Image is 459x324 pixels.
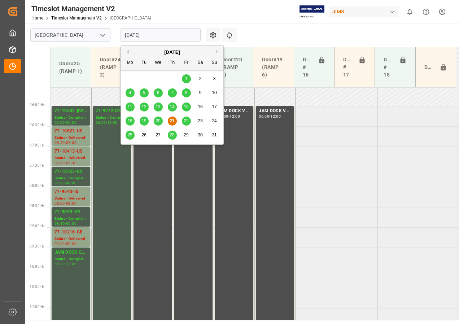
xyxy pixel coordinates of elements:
[126,58,135,67] div: Mo
[212,132,217,137] span: 31
[270,115,281,118] div: 12:00
[30,123,44,127] span: 06:30 Hr
[182,74,191,83] div: Choose Friday, August 1st, 2025
[127,118,132,123] span: 18
[54,222,65,225] div: 08:30
[66,202,76,205] div: 08:30
[199,90,202,95] span: 9
[141,118,146,123] span: 19
[30,244,44,248] span: 09:30 Hr
[198,132,202,137] span: 30
[182,58,191,67] div: Fr
[170,132,174,137] span: 28
[54,175,87,181] div: Status - Completed
[54,148,87,155] div: 77-10413-US
[182,88,191,97] div: Choose Friday, August 8th, 2025
[210,102,219,111] div: Choose Sunday, August 17th, 2025
[228,115,229,118] div: -
[154,117,163,126] div: Choose Wednesday, August 20th, 2025
[54,242,65,245] div: 09:00
[54,249,87,256] div: JAM DOCK CONTROL
[54,262,65,266] div: 09:30
[198,118,202,123] span: 23
[97,30,108,41] button: open menu
[154,88,163,97] div: Choose Wednesday, August 6th, 2025
[141,104,146,109] span: 12
[106,121,107,124] div: -
[154,102,163,111] div: Choose Wednesday, August 13th, 2025
[168,131,177,140] div: Choose Thursday, August 28th, 2025
[300,53,315,82] div: Doors # 16
[218,108,250,115] div: JAM DOCK VOLUME CONTROL
[421,61,437,74] div: Door#23
[127,132,132,137] span: 25
[30,224,44,228] span: 09:00 Hr
[210,58,219,67] div: Su
[329,5,402,18] button: JIMS
[54,188,87,196] div: 77-9543-ID
[212,104,217,109] span: 17
[65,242,66,245] div: -
[54,196,87,202] div: Status - Delivered
[171,90,174,95] span: 7
[184,118,188,123] span: 22
[168,117,177,126] div: Choose Thursday, August 21st, 2025
[381,53,396,82] div: Doors # 18
[107,121,118,124] div: 12:00
[300,5,324,18] img: Exertis%20JAM%20-%20Email%20Logo.jpg_1722504956.jpg
[129,90,131,95] span: 4
[65,262,66,266] div: -
[66,121,76,124] div: 06:30
[140,117,149,126] div: Choose Tuesday, August 19th, 2025
[54,216,87,222] div: Status - Completed
[154,58,163,67] div: We
[185,90,188,95] span: 8
[199,76,202,81] span: 2
[402,4,418,20] button: show 0 new notifications
[30,264,44,268] span: 10:00 Hr
[182,131,191,140] div: Choose Friday, August 29th, 2025
[31,16,43,21] a: Home
[126,88,135,97] div: Choose Monday, August 4th, 2025
[66,222,76,225] div: 09:00
[30,28,110,42] input: Type to search/select
[210,117,219,126] div: Choose Sunday, August 24th, 2025
[219,53,247,82] div: Door#20 (RAMP 5)
[54,209,87,216] div: 77-9899-KR
[196,58,205,67] div: Sa
[96,115,128,121] div: Status - Completed
[216,49,220,54] button: Next Month
[140,102,149,111] div: Choose Tuesday, August 12th, 2025
[196,102,205,111] div: Choose Saturday, August 16th, 2025
[54,121,65,124] div: 06:00
[121,28,201,42] input: DD-MM-YYYY
[54,256,87,262] div: Status - Completed
[329,6,399,17] div: JIMS
[198,104,202,109] span: 16
[156,104,160,109] span: 13
[65,222,66,225] div: -
[54,161,65,165] div: 07:00
[196,88,205,97] div: Choose Saturday, August 9th, 2025
[259,115,269,118] div: 06:00
[213,76,216,81] span: 3
[123,72,222,142] div: month 2025-08
[168,58,177,67] div: Th
[184,132,188,137] span: 29
[54,168,87,175] div: 77-10555-US
[154,131,163,140] div: Choose Wednesday, August 27th, 2025
[229,115,240,118] div: 12:00
[97,53,126,82] div: Door#24 (RAMP 2)
[168,102,177,111] div: Choose Thursday, August 14th, 2025
[56,57,85,78] div: Door#25 (RAMP 1)
[66,141,76,144] div: 07:00
[124,49,129,54] button: Previous Month
[143,90,145,95] span: 5
[140,58,149,67] div: Tu
[168,88,177,97] div: Choose Thursday, August 7th, 2025
[31,3,151,14] div: Timeslot Management V2
[184,104,188,109] span: 15
[212,118,217,123] span: 24
[54,229,87,236] div: 77-10216-GB
[259,108,291,115] div: JAM DOCK VOLUME CONTROL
